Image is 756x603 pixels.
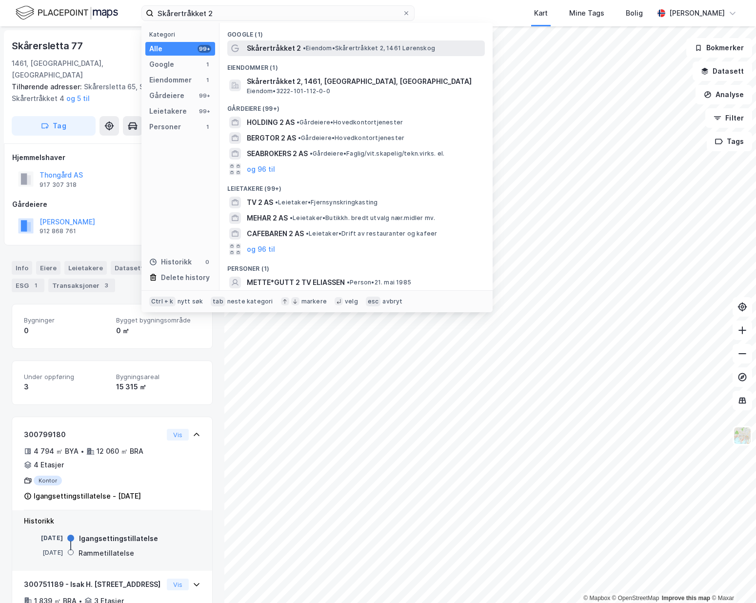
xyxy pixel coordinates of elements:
button: Vis [167,429,189,441]
div: 1 [203,76,211,84]
div: Leietakere (99+) [219,177,493,195]
div: Google [149,59,174,70]
div: ESG [12,279,44,292]
span: • [303,44,306,52]
span: TV 2 AS [247,197,273,208]
span: • [275,199,278,206]
div: 1461, [GEOGRAPHIC_DATA], [GEOGRAPHIC_DATA] [12,58,156,81]
span: Leietaker • Fjernsynskringkasting [275,199,378,206]
span: Person • 21. mai 1985 [347,279,411,286]
div: Skårersletta 77 [12,38,85,54]
span: BERGTOR 2 AS [247,132,296,144]
a: Improve this map [662,595,710,602]
span: Tilhørende adresser: [12,82,84,91]
div: Historikk [24,515,200,527]
span: METTE*GUTT 2 TV ELIASSEN [247,277,345,288]
div: markere [301,298,327,305]
span: SEABROKERS 2 AS [247,148,308,160]
span: Eiendom • Skårertråkket 2, 1461 Lørenskog [303,44,435,52]
div: Gårdeiere (99+) [219,97,493,115]
span: Gårdeiere • Hovedkontortjenester [298,134,404,142]
a: OpenStreetMap [612,595,659,602]
div: 1 [203,60,211,68]
div: 912 868 761 [40,227,76,235]
div: 15 315 ㎡ [116,381,200,393]
span: Leietaker • Butikkh. bredt utvalg nær.midler mv. [290,214,435,222]
div: [PERSON_NAME] [669,7,725,19]
div: Personer [149,121,181,133]
div: Ctrl + k [149,297,176,306]
div: 0 ㎡ [116,325,200,337]
div: 0 [24,325,108,337]
span: • [306,230,309,237]
span: Leietaker • Drift av restauranter og kafeer [306,230,437,238]
div: Mine Tags [569,7,604,19]
span: Bygninger [24,316,108,324]
div: [DATE] [24,548,63,557]
span: • [298,134,301,141]
div: Kategori [149,31,215,38]
span: • [310,150,313,157]
div: Bolig [626,7,643,19]
div: 1 [31,281,40,290]
div: Historikk [149,256,192,268]
div: nytt søk [178,298,203,305]
iframe: Chat Widget [707,556,756,603]
div: Gårdeiere [12,199,212,210]
div: Leietakere [64,261,107,275]
span: Skårertråkket 2, 1461, [GEOGRAPHIC_DATA], [GEOGRAPHIC_DATA] [247,76,481,87]
div: 917 307 318 [40,181,77,189]
div: 4 794 ㎡ BYA [34,445,79,457]
div: 3 [24,381,108,393]
div: 12 060 ㎡ BRA [97,445,143,457]
div: 0 [203,258,211,266]
button: Analyse [696,85,752,104]
span: Skårertråkket 2 [247,42,301,54]
div: Alle [149,43,162,55]
div: Igangsettingstillatelse - [DATE] [34,490,141,502]
span: MEHAR 2 AS [247,212,288,224]
span: CAFEBAREN 2 AS [247,228,304,240]
span: HOLDING 2 AS [247,117,295,128]
div: Eiendommer [149,74,192,86]
button: Bokmerker [686,38,752,58]
div: avbryt [382,298,402,305]
div: 99+ [198,92,211,100]
div: Skårersletta 65, Skårertråkket 2, Skårertråkket 4 [12,81,205,104]
div: 300751189 - Isak H. [STREET_ADDRESS] [24,579,163,590]
button: Tags [707,132,752,151]
div: 300799180 [24,429,163,441]
div: Personer (1) [219,257,493,275]
div: Google (1) [219,23,493,40]
input: Søk på adresse, matrikkel, gårdeiere, leietakere eller personer [154,6,402,20]
div: 4 Etasjer [34,459,64,471]
div: [DATE] [24,534,63,543]
div: tab [211,297,225,306]
span: • [290,214,293,221]
div: Datasett [111,261,159,275]
button: og 96 til [247,243,275,255]
div: 1 [203,123,211,131]
div: 3 [101,281,111,290]
div: Transaksjoner [48,279,115,292]
div: Eiere [36,261,60,275]
button: Vis [167,579,189,590]
button: Datasett [693,61,752,81]
div: Rammetillatelse [79,547,134,559]
img: logo.f888ab2527a4732fd821a326f86c7f29.svg [16,4,118,21]
div: Eiendommer (1) [219,56,493,74]
div: Igangsettingstillatelse [79,533,158,544]
div: Leietakere [149,105,187,117]
div: Info [12,261,32,275]
span: Bygningsareal [116,373,200,381]
div: neste kategori [227,298,273,305]
span: Under oppføring [24,373,108,381]
img: Z [733,426,752,445]
span: Eiendom • 3222-101-112-0-0 [247,87,330,95]
div: 99+ [198,107,211,115]
div: Kart [534,7,548,19]
div: Delete history [161,272,210,283]
span: Gårdeiere • Faglig/vit.skapelig/tekn.virks. el. [310,150,444,158]
a: Mapbox [583,595,610,602]
div: • [80,447,84,455]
